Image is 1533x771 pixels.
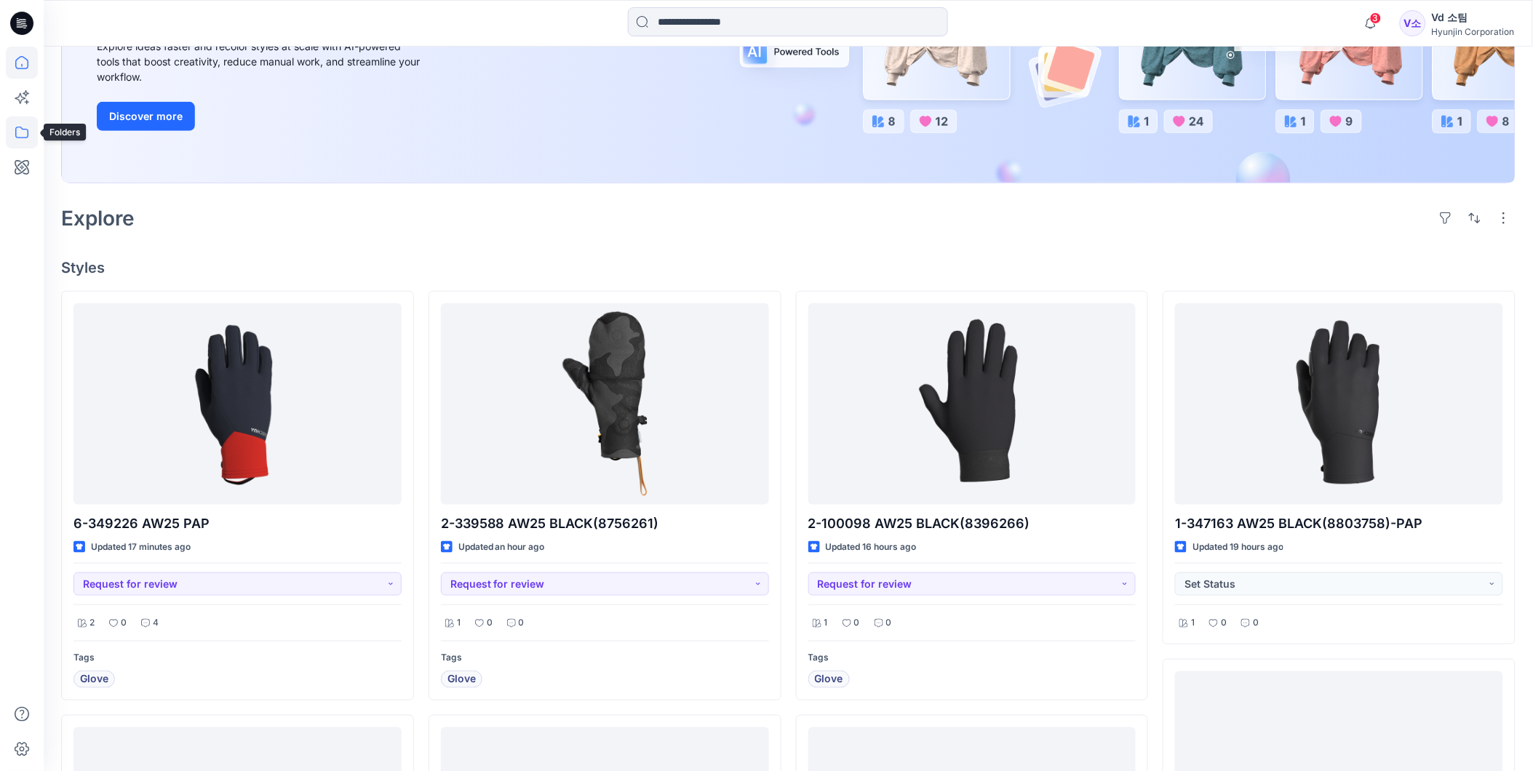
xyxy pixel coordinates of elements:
div: Vd 소팀 [1432,9,1515,26]
p: 0 [854,615,860,631]
a: 2-339588 AW25 BLACK(8756261) [441,303,769,505]
a: 6-349226 AW25 PAP [73,303,402,505]
p: 1 [824,615,828,631]
p: Tags [441,650,769,666]
p: 0 [519,615,525,631]
div: Hyunjin Corporation [1432,26,1515,37]
button: Discover more [97,102,195,131]
p: Updated 16 hours ago [826,540,917,555]
p: 6-349226 AW25 PAP [73,514,402,534]
h2: Explore [61,207,135,230]
p: 2-339588 AW25 BLACK(8756261) [441,514,769,534]
p: 0 [487,615,493,631]
p: 4 [153,615,159,631]
p: 2-100098 AW25 BLACK(8396266) [808,514,1136,534]
p: 2 [89,615,95,631]
p: 1 [1191,615,1195,631]
a: Discover more [97,102,424,131]
div: Explore ideas faster and recolor styles at scale with AI-powered tools that boost creativity, red... [97,39,424,84]
div: V소 [1400,10,1426,36]
span: 3 [1370,12,1382,24]
p: Updated 19 hours ago [1192,540,1283,555]
p: 0 [1221,615,1227,631]
a: 2-100098 AW25 BLACK(8396266) [808,303,1136,505]
span: Glove [80,671,108,688]
a: 1-347163 AW25 BLACK(8803758)-PAP [1175,303,1503,505]
p: Updated an hour ago [458,540,545,555]
p: 1 [457,615,461,631]
h4: Styles [61,259,1516,276]
p: 0 [1253,615,1259,631]
p: 1-347163 AW25 BLACK(8803758)-PAP [1175,514,1503,534]
span: Glove [815,671,843,688]
p: 0 [121,615,127,631]
span: Glove [447,671,476,688]
p: Tags [808,650,1136,666]
p: Tags [73,650,402,666]
p: 0 [886,615,892,631]
p: Updated 17 minutes ago [91,540,191,555]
